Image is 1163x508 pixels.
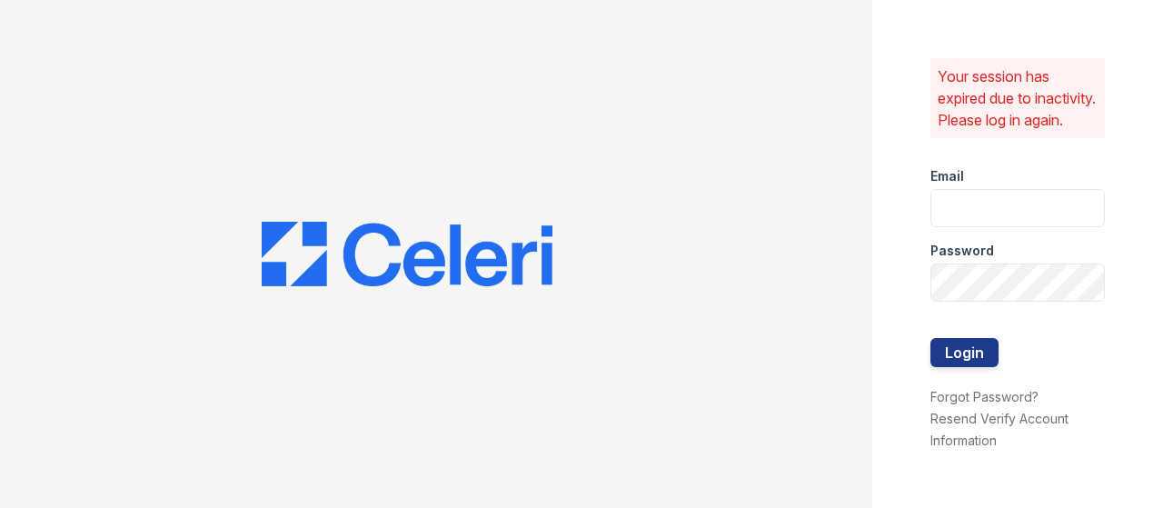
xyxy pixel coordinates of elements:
label: Email [930,167,964,185]
a: Forgot Password? [930,389,1039,404]
button: Login [930,338,999,367]
img: CE_Logo_Blue-a8612792a0a2168367f1c8372b55b34899dd931a85d93a1a3d3e32e68fde9ad4.png [262,222,552,287]
a: Resend Verify Account Information [930,411,1069,448]
p: Your session has expired due to inactivity. Please log in again. [938,65,1098,131]
label: Password [930,242,994,260]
